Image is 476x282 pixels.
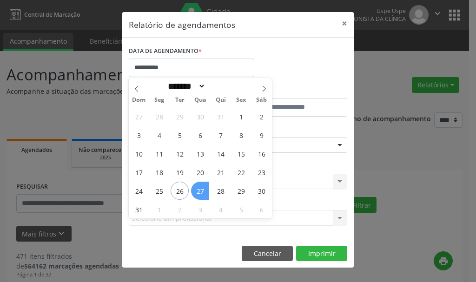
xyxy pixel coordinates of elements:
span: Agosto 12, 2025 [171,144,189,163]
span: Julho 28, 2025 [150,107,168,125]
span: Setembro 3, 2025 [191,200,209,218]
span: Agosto 31, 2025 [130,200,148,218]
span: Agosto 24, 2025 [130,182,148,200]
span: Setembro 6, 2025 [252,200,271,218]
input: Year [205,81,236,91]
span: Agosto 6, 2025 [191,126,209,144]
span: Sáb [251,97,272,103]
span: Agosto 15, 2025 [232,144,250,163]
span: Agosto 5, 2025 [171,126,189,144]
span: Agosto 11, 2025 [150,144,168,163]
span: Agosto 20, 2025 [191,163,209,181]
span: Agosto 10, 2025 [130,144,148,163]
span: Agosto 26, 2025 [171,182,189,200]
span: Agosto 19, 2025 [171,163,189,181]
span: Agosto 14, 2025 [212,144,230,163]
span: Sex [231,97,251,103]
span: Agosto 17, 2025 [130,163,148,181]
select: Month [165,81,205,91]
span: Agosto 27, 2025 [191,182,209,200]
span: Ter [170,97,190,103]
span: Agosto 1, 2025 [232,107,250,125]
span: Setembro 1, 2025 [150,200,168,218]
button: Imprimir [296,246,347,262]
span: Agosto 23, 2025 [252,163,271,181]
span: Agosto 21, 2025 [212,163,230,181]
span: Agosto 2, 2025 [252,107,271,125]
span: Agosto 9, 2025 [252,126,271,144]
span: Dom [129,97,149,103]
span: Agosto 16, 2025 [252,144,271,163]
span: Agosto 29, 2025 [232,182,250,200]
span: Qua [190,97,211,103]
span: Agosto 18, 2025 [150,163,168,181]
span: Setembro 2, 2025 [171,200,189,218]
span: Seg [149,97,170,103]
span: Setembro 5, 2025 [232,200,250,218]
span: Agosto 13, 2025 [191,144,209,163]
span: Agosto 22, 2025 [232,163,250,181]
span: Agosto 28, 2025 [212,182,230,200]
span: Julho 29, 2025 [171,107,189,125]
button: Cancelar [242,246,293,262]
h5: Relatório de agendamentos [129,19,235,31]
label: DATA DE AGENDAMENTO [129,44,202,59]
span: Agosto 25, 2025 [150,182,168,200]
label: ATÉ [240,84,347,98]
span: Agosto 8, 2025 [232,126,250,144]
span: Agosto 30, 2025 [252,182,271,200]
button: Close [335,12,354,35]
span: Julho 30, 2025 [191,107,209,125]
span: Agosto 4, 2025 [150,126,168,144]
span: Agosto 3, 2025 [130,126,148,144]
span: Qui [211,97,231,103]
span: Agosto 7, 2025 [212,126,230,144]
span: Julho 31, 2025 [212,107,230,125]
span: Setembro 4, 2025 [212,200,230,218]
span: Julho 27, 2025 [130,107,148,125]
